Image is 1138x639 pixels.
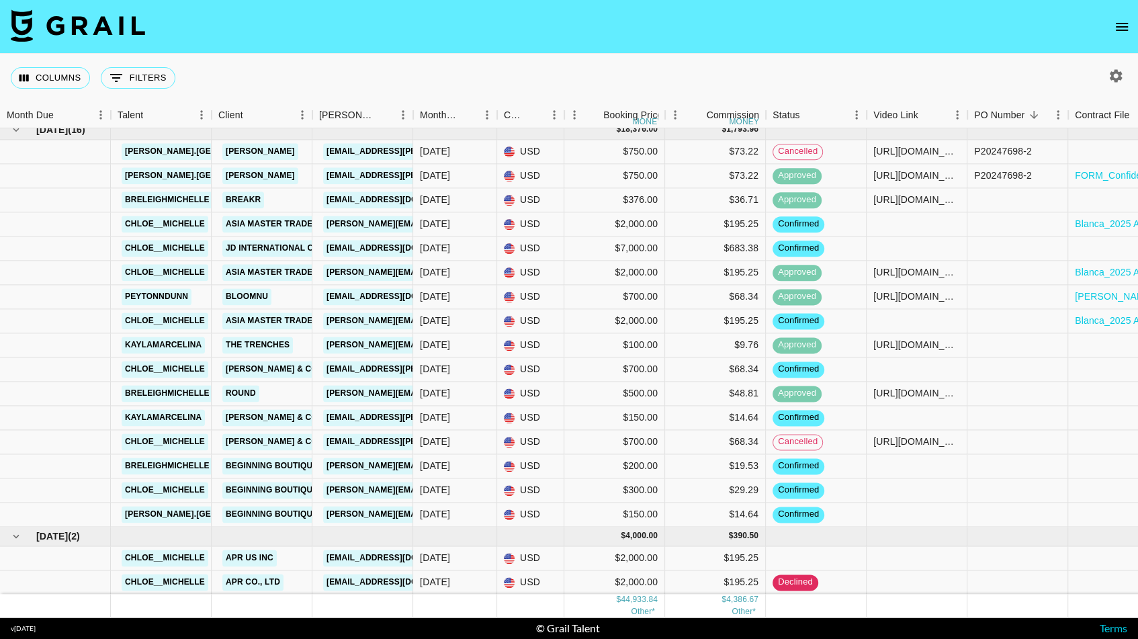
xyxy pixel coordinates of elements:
a: [EMAIL_ADDRESS][PERSON_NAME][DOMAIN_NAME] [323,361,542,378]
a: [PERSON_NAME] & Co LLC [222,433,339,450]
div: 1,793.96 [726,124,758,136]
div: Aug '25 [420,242,450,255]
a: [PERSON_NAME] [222,167,298,184]
div: USD [497,503,564,527]
span: CA$ 19.53 [732,606,756,615]
div: $2,000.00 [564,261,665,285]
div: Booking Price [603,102,662,128]
a: Terms [1100,622,1127,634]
a: [PERSON_NAME][EMAIL_ADDRESS][DOMAIN_NAME] [323,458,542,474]
a: chloe__michelle [122,361,208,378]
button: Sort [800,105,819,124]
div: money [633,118,663,126]
a: [PERSON_NAME][EMAIL_ADDRESS][DOMAIN_NAME] [323,337,542,353]
div: Aug '25 [420,314,450,328]
span: [DATE] [36,123,68,136]
a: [PERSON_NAME] & Co LLC [222,409,339,426]
div: $100.00 [564,333,665,357]
a: Beginning Boutique [222,482,321,499]
div: PO Number [974,102,1024,128]
a: breleighmichelle [122,458,213,474]
a: [PERSON_NAME][EMAIL_ADDRESS][DOMAIN_NAME] [323,216,542,232]
div: Aug '25 [420,387,450,400]
div: Aug '25 [420,363,450,376]
div: https://www.tiktok.com/@chloe__michelle/video/7542631055002570005?lang=en [873,435,960,449]
div: $36.71 [665,188,766,212]
div: $ [616,124,621,136]
div: $700.00 [564,430,665,454]
span: approved [773,387,822,400]
a: Breakr [222,191,264,208]
a: Asia Master Trade Co., Ltd. [222,312,355,329]
div: USD [497,285,564,309]
span: approved [773,194,822,206]
div: Status [766,102,867,128]
div: USD [497,188,564,212]
div: $68.34 [665,285,766,309]
a: [EMAIL_ADDRESS][PERSON_NAME][DOMAIN_NAME] [323,167,542,184]
div: https://www.tiktok.com/@chloe__michelle/video/7543306268190985488?lang=en [873,266,960,280]
div: $ [729,531,734,542]
a: [EMAIL_ADDRESS][DOMAIN_NAME] [323,240,474,257]
div: Client [218,102,243,128]
a: JD International Co.,Ltd [222,240,343,257]
div: Contract File [1075,102,1129,128]
span: confirmed [773,218,824,230]
div: Nov '25 [420,552,450,565]
a: chloe__michelle [122,312,208,329]
div: https://www.tiktok.com/@landry.glasgow/video/7539994548882214175?lang=en [873,145,960,159]
a: [PERSON_NAME][EMAIL_ADDRESS][DOMAIN_NAME] [323,385,542,402]
div: 390.50 [733,531,758,542]
div: Aug '25 [420,290,450,304]
div: https://www.instagram.com/reel/DM8d2T7y6DW/?igsh=aHU1ejBsN3hxNHBv [873,387,960,400]
div: $750.00 [564,140,665,164]
button: hide children [7,527,26,546]
a: Round [222,385,259,402]
button: Sort [458,105,477,124]
div: P20247698-2 [974,145,1032,159]
div: USD [497,570,564,595]
div: [PERSON_NAME] [319,102,374,128]
div: $683.38 [665,237,766,261]
div: 44,933.84 [621,594,658,605]
div: Currency [504,102,525,128]
a: breleighmichelle [122,385,213,402]
button: Menu [947,105,967,125]
a: [PERSON_NAME].[GEOGRAPHIC_DATA] [122,143,288,160]
a: chloe__michelle [122,482,208,499]
div: Currency [497,102,564,128]
span: confirmed [773,508,824,521]
div: Aug '25 [420,339,450,352]
div: Video Link [867,102,967,128]
a: The Trenches [222,337,293,353]
div: P20247698-2 [974,169,1032,183]
div: $68.34 [665,430,766,454]
a: chloe__michelle [122,240,208,257]
span: confirmed [773,314,824,327]
div: $14.64 [665,406,766,430]
div: Aug '25 [420,218,450,231]
button: Menu [1048,105,1068,125]
a: chloe__michelle [122,433,208,450]
button: Sort [54,105,73,124]
div: $700.00 [564,357,665,382]
div: USD [497,406,564,430]
div: $68.34 [665,357,766,382]
a: [PERSON_NAME][EMAIL_ADDRESS][DOMAIN_NAME] [323,312,542,329]
div: USD [497,309,564,333]
a: [EMAIL_ADDRESS][PERSON_NAME][DOMAIN_NAME] [323,433,542,450]
a: Asia Master Trade Co., Ltd. [222,216,355,232]
div: Status [773,102,800,128]
div: $ [616,594,621,605]
button: Sort [525,105,544,124]
span: ( 2 ) [68,529,80,543]
button: Menu [564,105,584,125]
div: $ [721,594,726,605]
a: Beginning Boutique [222,506,321,523]
a: Beginning Boutique [222,458,321,474]
div: https://www.tiktok.com/@landry.glasgow/video/7539994548882214175?lang=en [873,169,960,183]
span: approved [773,339,822,351]
span: [DATE] [36,529,68,543]
div: USD [497,546,564,570]
div: USD [497,237,564,261]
